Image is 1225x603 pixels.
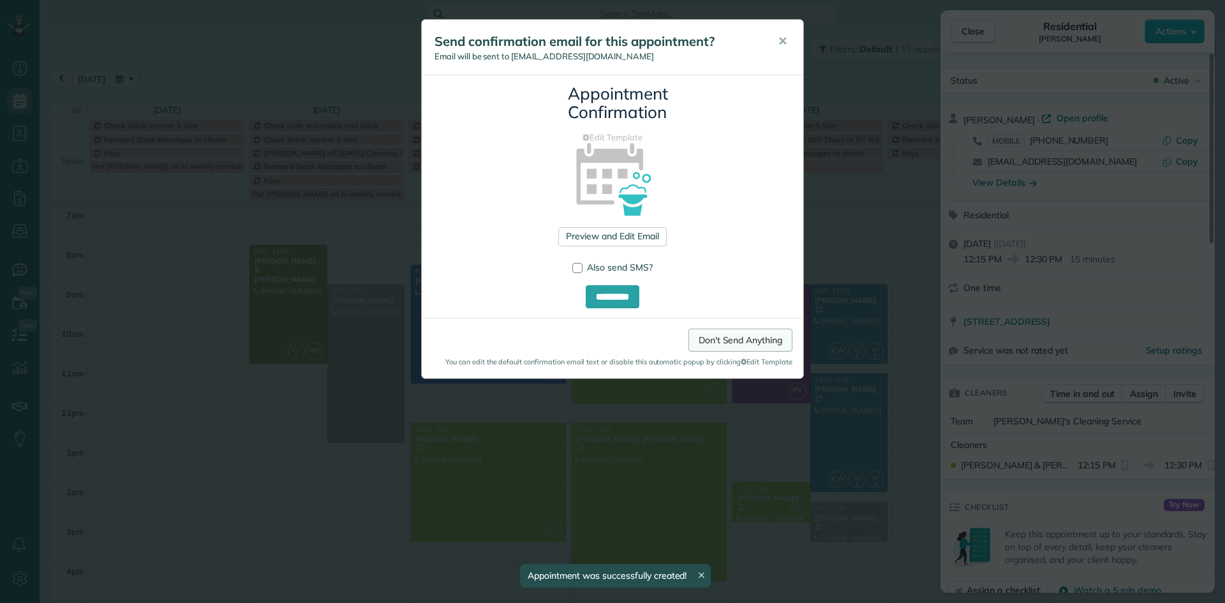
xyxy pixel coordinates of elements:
a: Preview and Edit Email [558,227,666,246]
span: Email will be sent to [EMAIL_ADDRESS][DOMAIN_NAME] [434,51,654,61]
small: You can edit the default confirmation email text or disable this automatic popup by clicking Edit... [433,357,792,367]
span: ✕ [778,34,787,48]
a: Don't Send Anything [688,329,792,352]
span: Also send SMS? [587,262,653,273]
div: Appointment was successfully created! [520,564,711,588]
h5: Send confirmation email for this appointment? [434,33,760,50]
h3: Appointment Confirmation [568,85,657,121]
img: appointment_confirmation_icon-141e34405f88b12ade42628e8c248340957700ab75a12ae832a8710e9b578dc5.png [556,121,670,235]
a: Edit Template [431,131,794,144]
